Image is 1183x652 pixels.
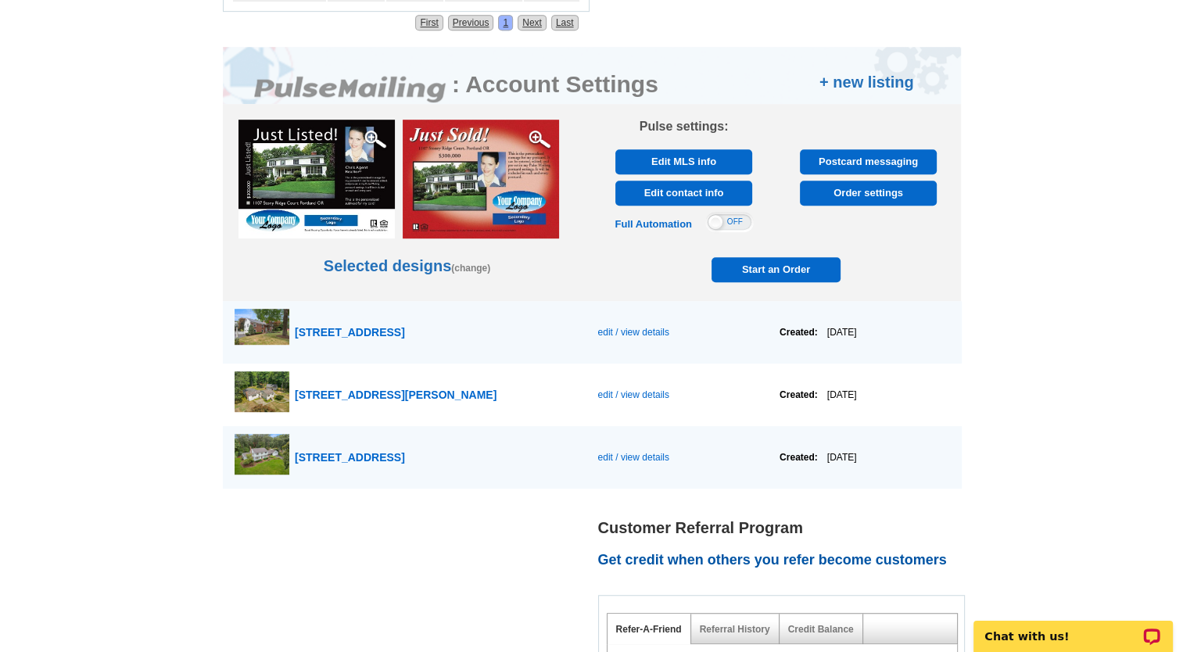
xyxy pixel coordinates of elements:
[235,309,289,346] img: thumb-68d60231ddf9b.jpg
[238,120,395,238] img: Pulse4_RF_JL_sample.jpg
[712,257,841,282] a: Start an Order
[620,149,747,174] span: Edit MLS info
[805,181,932,206] span: Order settings
[518,15,547,30] a: Next
[597,389,669,400] span: edit / view details
[451,263,490,274] a: (change)
[700,624,770,635] a: Referral History
[780,452,818,463] strong: Created:
[223,364,962,426] a: [STREET_ADDRESS][PERSON_NAME] edit / view details Created:[DATE]
[364,127,387,151] img: magnify-glass.png
[715,257,837,282] span: Start an Order
[615,149,752,174] a: Edit MLS info
[608,120,761,134] h3: Pulse settings:
[818,452,857,463] span: [DATE]
[963,603,1183,652] iframe: LiveChat chat widget
[616,624,682,635] a: Refer-A-Friend
[620,181,747,206] span: Edit contact info
[615,181,752,206] a: Edit contact info
[295,389,497,401] span: [STREET_ADDRESS][PERSON_NAME]
[780,389,818,400] strong: Created:
[597,327,669,338] span: edit / view details
[551,15,579,30] a: Last
[800,181,937,206] a: Order settings
[235,434,289,475] img: thumb-68c3fa23f364a.jpg
[597,452,669,463] span: edit / view details
[415,15,443,30] a: First
[448,15,494,30] a: Previous
[598,520,973,536] h1: Customer Referral Program
[788,624,854,635] a: Credit Balance
[819,70,914,94] a: + new listing
[800,149,937,174] a: Postcard messaging
[295,326,405,339] span: [STREET_ADDRESS]
[235,371,289,412] img: thumb-68d60087775f3.jpg
[223,142,592,278] p: Selected designs
[780,327,818,338] strong: Created:
[403,120,559,238] img: Pulse1_js_RF_sample.jpg
[805,149,932,174] span: Postcard messaging
[528,127,551,151] img: magnify-glass.png
[452,70,658,99] h2: : Account Settings
[223,301,962,364] a: [STREET_ADDRESS] edit / view details Created:[DATE]
[615,217,692,232] div: Full Automation
[818,389,857,400] span: [DATE]
[818,327,857,338] span: [DATE]
[598,552,973,569] h2: Get credit when others you refer become customers
[295,451,405,464] span: [STREET_ADDRESS]
[223,426,962,489] a: [STREET_ADDRESS] edit / view details Created:[DATE]
[498,15,513,30] a: 1
[254,76,450,104] img: logo.png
